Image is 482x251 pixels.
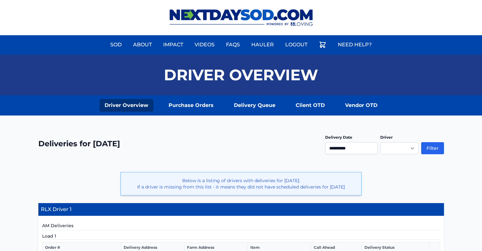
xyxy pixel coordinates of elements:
[229,99,280,112] a: Delivery Queue
[247,37,278,52] a: Hauler
[421,142,444,154] button: Filter
[129,37,156,52] a: About
[126,177,356,190] p: Below is a listing of drivers with deliveries for [DATE]. If a driver is missing from this list -...
[106,37,125,52] a: Sod
[42,233,440,240] h5: Load 1
[159,37,187,52] a: Impact
[191,37,218,52] a: Videos
[334,37,376,52] a: Need Help?
[164,67,318,83] h1: Driver Overview
[340,99,382,112] a: Vendor OTD
[291,99,330,112] a: Client OTD
[380,135,393,140] label: Driver
[42,222,440,230] h5: AM Deliveries
[325,135,352,140] label: Delivery Date
[38,139,120,149] h2: Deliveries for [DATE]
[100,99,153,112] a: Driver Overview
[281,37,311,52] a: Logout
[164,99,219,112] a: Purchase Orders
[222,37,244,52] a: FAQs
[38,203,444,216] h4: RLX Driver 1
